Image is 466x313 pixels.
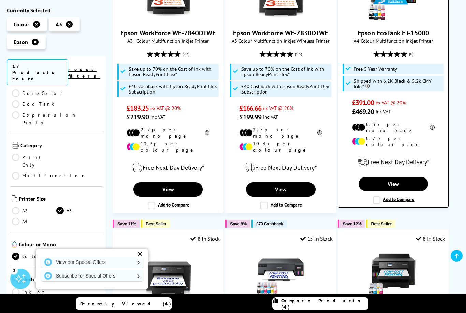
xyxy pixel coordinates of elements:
span: A4 Colour Multifunction Inkjet Printer [341,38,445,44]
span: £166.66 [239,104,262,113]
button: Best Seller [366,220,395,228]
span: Category [20,142,101,150]
a: EcoTank [12,100,56,108]
span: A3 [56,21,62,28]
li: 2.7p per mono page [127,127,209,139]
li: 10.3p per colour page [127,141,209,153]
span: Save up to 70% on the Cost of Ink with Epson ReadyPrint Flex* [241,66,330,77]
span: £40 Cashback with Epson ReadyPrint Flex Subscription [129,84,217,95]
a: A4 [12,218,56,225]
a: View [133,182,203,197]
a: Epson WorkForce WF-7830DTWF [255,16,306,23]
span: (15) [295,47,302,60]
span: Colour or Mono [19,241,101,249]
img: Epson EcoTank ET-18100 [255,247,306,298]
span: Printer Size [19,195,101,203]
a: Expression Photo [12,111,77,126]
img: Epson WorkForce WF-7310DTW [143,247,194,298]
span: Save 9% [230,221,246,226]
span: £469.20 [352,107,374,116]
span: Recently Viewed (4) [80,301,171,307]
span: Compare Products (4) [281,298,368,310]
div: ✕ [135,249,145,259]
span: inc VAT [263,114,278,120]
span: Epson [14,39,28,45]
li: 2.7p per mono page [239,127,322,139]
label: Add to Compare [373,196,414,204]
span: £40 Cashback with Epson ReadyPrint Flex Subscription [241,84,330,95]
span: Save 12% [343,221,361,226]
li: 10.3p per colour page [239,141,322,153]
img: Category [12,142,19,149]
a: Print Only [12,154,56,169]
button: Save 12% [338,220,365,228]
li: 0.7p per colour page [352,135,435,147]
span: Shipped with 6.2K Black & 5.2k CMY Inks* [354,78,442,89]
label: Add to Compare [148,202,189,209]
button: Save 11% [113,220,140,228]
a: Epson WorkForce WF-7830DTWF [233,29,328,38]
span: £183.25 [127,104,149,113]
div: 15 In Stock [300,235,332,242]
a: Compare Products (4) [272,297,368,310]
div: 3 [10,266,18,274]
span: inc VAT [150,114,165,120]
a: Epson WorkForce WF-7840DTWF [120,29,216,38]
span: A3+ Colour Multifunction Inkjet Printer [116,38,220,44]
span: (6) [409,47,413,60]
span: £219.90 [127,113,149,122]
div: modal_delivery [116,158,220,177]
button: Best Seller [141,220,170,228]
img: Colour or Mono [12,241,17,248]
a: Epson WorkForce WF-7310DTW [143,293,194,300]
span: Free 5 Year Warranty [354,66,397,72]
a: View [359,177,428,191]
span: £199.99 [239,113,262,122]
a: reset filters [68,66,100,79]
a: Epson EcoTank ET-15000 [368,16,419,23]
span: ex VAT @ 20% [376,99,406,106]
a: Epson EcoTank ET-15000 [358,29,429,38]
div: 8 In Stock [190,235,220,242]
label: Add to Compare [260,202,302,209]
a: Inkjet [12,288,56,296]
a: Epson EcoTank ET-18100 [255,293,306,300]
span: (22) [183,47,189,60]
span: Save 11% [117,221,136,226]
span: £70 Cashback [256,221,283,226]
a: Colour [12,253,56,260]
span: A3 Colour Multifunction Inkjet Wireless Printer [229,38,332,44]
a: View our Special Offers [41,257,143,268]
span: Save up to 70% on the Cost of Ink with Epson ReadyPrint Flex* [129,66,217,77]
button: £70 Cashback [251,220,287,228]
a: Epson WorkForce WF-7840DTWF [143,16,194,23]
button: Save 9% [225,220,250,228]
div: modal_delivery [341,153,445,172]
a: Multifunction [12,172,86,180]
a: SureColor [12,89,65,97]
a: View [246,182,316,197]
span: Best Seller [146,221,166,226]
span: inc VAT [376,108,391,115]
span: Colour [14,21,29,28]
div: Currently Selected [7,7,106,14]
span: 17 Products Found [7,59,68,85]
a: Epson EcoTank ET-16150 [368,293,419,300]
div: modal_delivery [229,158,332,177]
a: A2 [12,207,56,214]
span: ex VAT @ 20% [150,105,181,111]
a: Recently Viewed (4) [76,297,172,310]
a: A3 [56,207,101,214]
div: 8 In Stock [416,235,445,242]
span: ex VAT @ 20% [263,105,293,111]
span: Best Seller [371,221,392,226]
img: Printer Size [12,195,17,202]
img: Epson EcoTank ET-16150 [368,247,419,298]
a: Subscribe for Special Offers [41,270,143,281]
span: £391.00 [352,98,374,107]
li: 0.3p per mono page [352,121,435,133]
